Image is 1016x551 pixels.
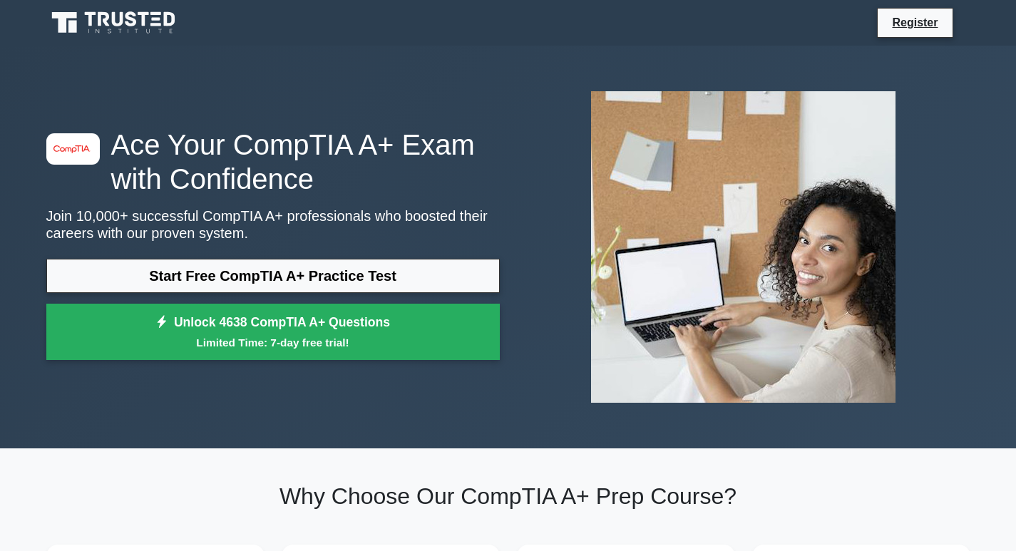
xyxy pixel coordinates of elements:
[46,483,970,510] h2: Why Choose Our CompTIA A+ Prep Course?
[64,334,482,351] small: Limited Time: 7-day free trial!
[46,259,500,293] a: Start Free CompTIA A+ Practice Test
[46,128,500,196] h1: Ace Your CompTIA A+ Exam with Confidence
[46,207,500,242] p: Join 10,000+ successful CompTIA A+ professionals who boosted their careers with our proven system.
[46,304,500,361] a: Unlock 4638 CompTIA A+ QuestionsLimited Time: 7-day free trial!
[883,14,946,31] a: Register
